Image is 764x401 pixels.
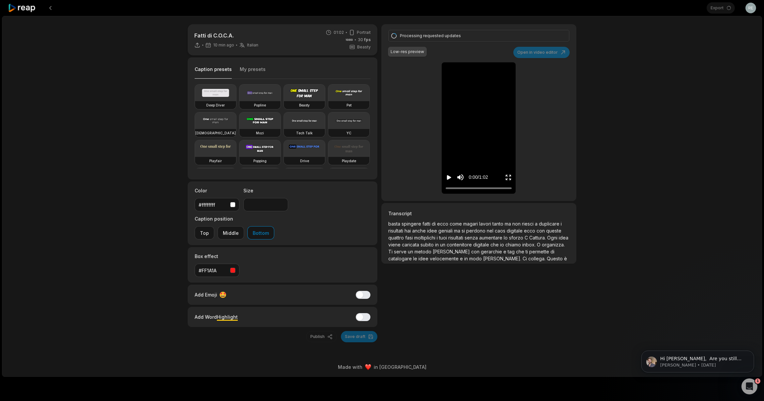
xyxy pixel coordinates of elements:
[213,42,234,48] span: 10 min ago
[537,228,546,234] span: con
[405,235,414,240] span: fasi
[433,249,471,254] span: [PERSON_NAME]
[490,242,500,247] span: che
[358,37,371,43] span: 30
[487,228,495,234] span: nel
[523,256,528,261] span: Ci
[440,242,447,247] span: un
[447,242,473,247] span: contenitore
[195,187,239,194] label: Color
[528,256,547,261] span: collega.
[479,235,504,240] span: aumentare
[466,228,487,234] span: perdono
[483,256,523,261] span: [PERSON_NAME].
[199,267,227,274] div: #FF1A1A
[195,198,239,211] button: #ffffffff
[357,44,371,50] span: Beasty
[388,256,413,261] span: catalogare
[347,102,351,108] h3: Pet
[631,337,764,383] iframe: Intercom notifications message
[388,210,569,217] h3: Transcript
[505,171,512,183] button: Enter Fullscreen
[400,33,556,39] div: Processing requested updates
[218,226,244,239] button: Middle
[446,171,452,183] button: Play video
[29,19,110,57] span: Hi [PERSON_NAME], ​ Are you still experiencing issues logging in with Safari, or has the problem ...
[460,256,464,261] span: e
[509,235,525,240] span: sforzo
[8,364,756,370] div: Made with in [GEOGRAPHIC_DATA]
[512,221,522,227] span: non
[503,249,508,254] span: e
[206,102,225,108] h3: Deep Diver
[347,130,351,136] h3: YC
[741,378,757,394] iframe: Intercom live chat
[535,221,539,227] span: a
[537,242,542,247] span: O
[296,130,313,136] h3: Tech Talk
[247,226,274,239] button: Bottom
[454,228,462,234] span: ma
[391,49,424,55] div: Low-res preview
[522,242,537,247] span: inbox.
[217,314,238,320] span: Highlight
[195,291,217,298] span: Add Emoji
[342,158,356,164] h3: Playdate
[546,228,561,234] span: queste
[420,242,435,247] span: subito
[435,242,440,247] span: in
[427,228,438,234] span: idee
[243,187,288,194] label: Size
[471,249,481,254] span: con
[430,256,460,261] span: velocemente
[505,242,522,247] span: chiamo
[473,242,490,247] span: digitale
[306,331,337,342] button: Publish
[481,249,503,254] span: gerarchie
[413,256,418,261] span: le
[529,235,547,240] span: Cattura.
[463,221,479,227] span: magari
[394,249,408,254] span: serve
[219,290,226,299] span: 🤩
[195,226,214,239] button: Top
[408,249,414,254] span: un
[505,221,512,227] span: ma
[500,242,505,247] span: io
[504,235,509,240] span: lo
[388,228,405,234] span: risultati
[539,221,561,227] span: duplicare
[195,130,236,136] h3: [DEMOGRAPHIC_DATA]
[422,221,432,227] span: fatti
[299,102,310,108] h3: Beasty
[450,221,463,227] span: come
[300,158,309,164] h3: Drive
[388,249,394,254] span: Ti
[254,102,266,108] h3: Popline
[469,174,488,181] div: 0:00 / 1:02
[432,221,437,227] span: di
[414,249,433,254] span: metodo
[492,221,505,227] span: tanto
[469,256,483,261] span: modo
[195,253,239,260] label: Box effect
[195,215,274,222] label: Caption position
[29,26,114,32] p: Message from Sam, sent 6w ago
[507,228,524,234] span: digitale
[508,249,516,254] span: tag
[405,228,412,234] span: hai
[195,66,232,79] button: Caption presets
[547,235,559,240] span: Ogni
[526,249,529,254] span: ti
[240,66,266,79] button: My presets
[456,173,465,181] button: Mute sound
[388,242,402,247] span: viene
[412,228,427,234] span: anche
[199,201,227,208] div: #ffffffff
[402,221,422,227] span: spingere
[561,221,562,227] span: i
[438,228,454,234] span: geniali
[525,235,529,240] span: C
